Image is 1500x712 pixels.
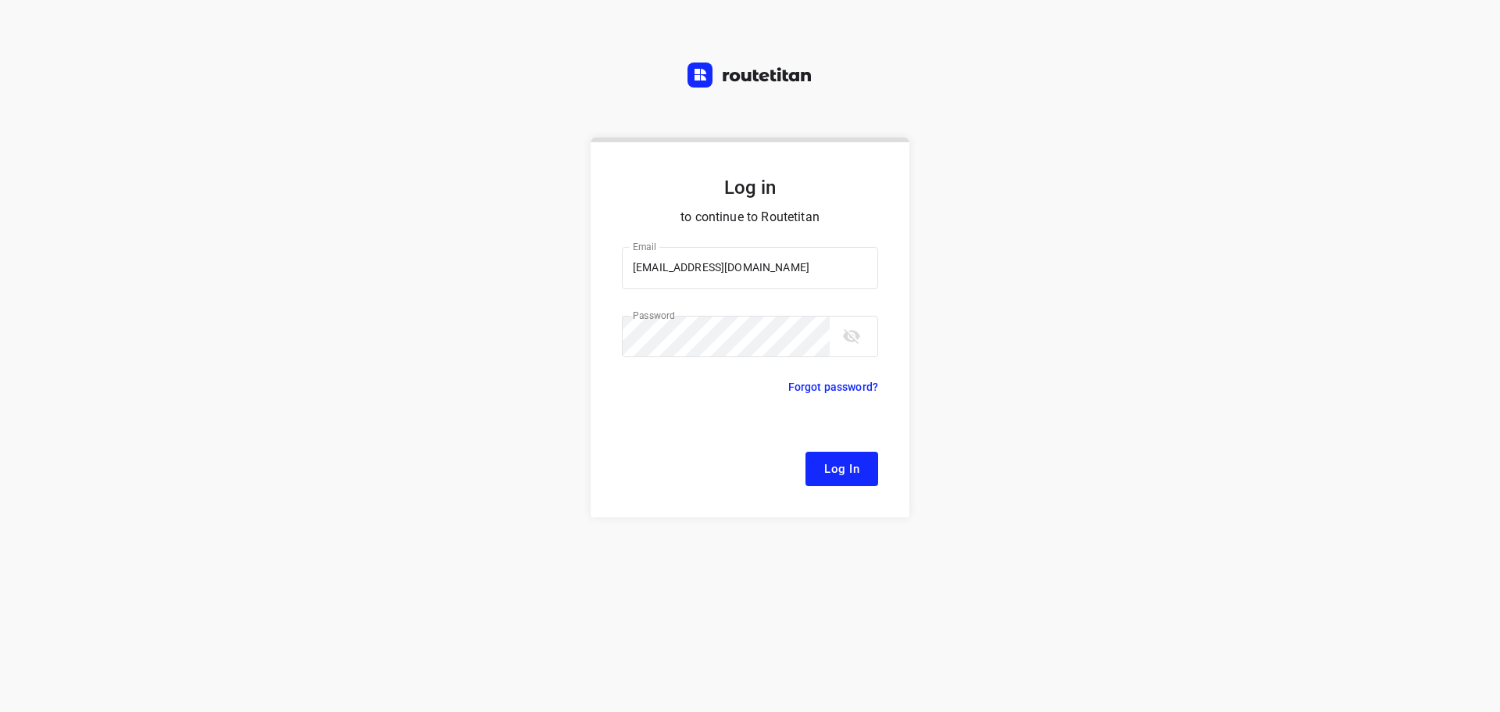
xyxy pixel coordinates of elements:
[622,206,878,228] p: to continue to Routetitan
[687,63,812,88] img: Routetitan
[836,320,867,352] button: toggle password visibility
[622,175,878,200] h5: Log in
[805,452,878,486] button: Log In
[824,459,859,479] span: Log In
[788,377,878,396] p: Forgot password?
